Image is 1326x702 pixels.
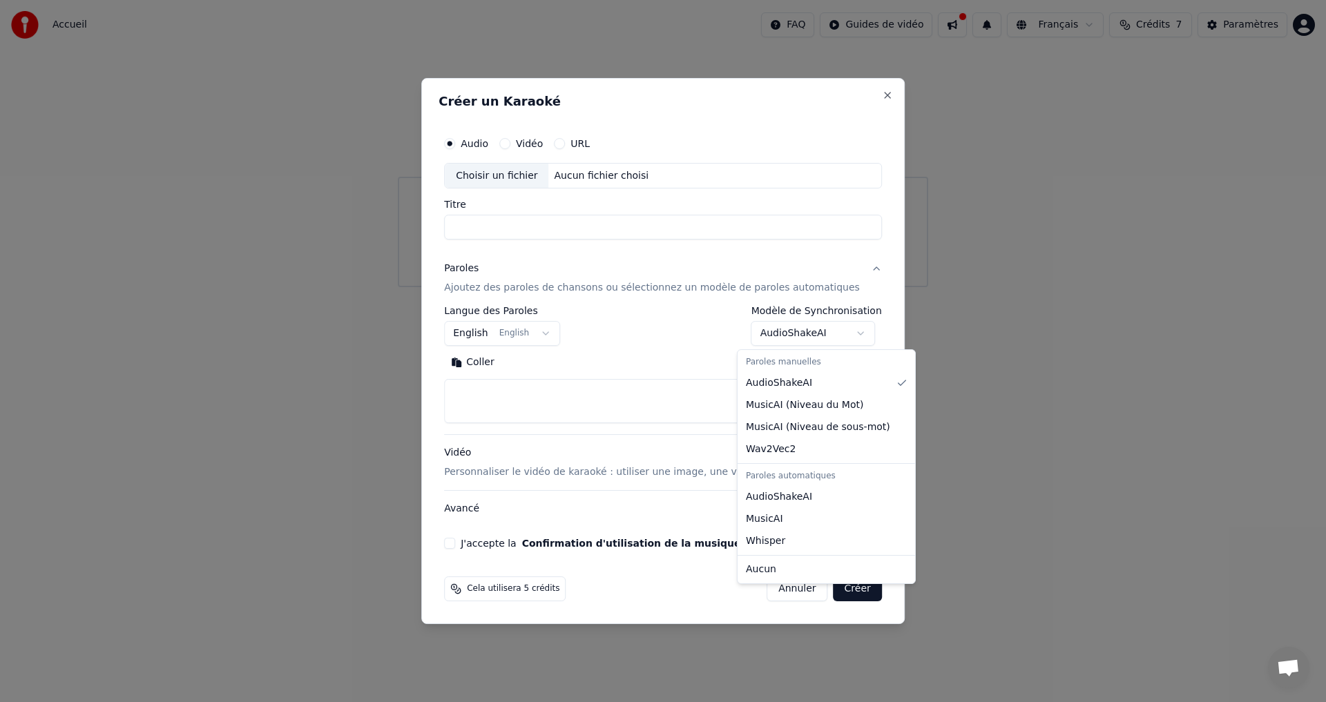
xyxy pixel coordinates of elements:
[746,420,890,434] span: MusicAI ( Niveau de sous-mot )
[746,534,785,548] span: Whisper
[746,563,776,576] span: Aucun
[746,376,812,390] span: AudioShakeAI
[740,353,912,372] div: Paroles manuelles
[746,442,796,456] span: Wav2Vec2
[746,512,783,526] span: MusicAI
[740,467,912,486] div: Paroles automatiques
[746,398,863,412] span: MusicAI ( Niveau du Mot )
[746,490,812,504] span: AudioShakeAI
